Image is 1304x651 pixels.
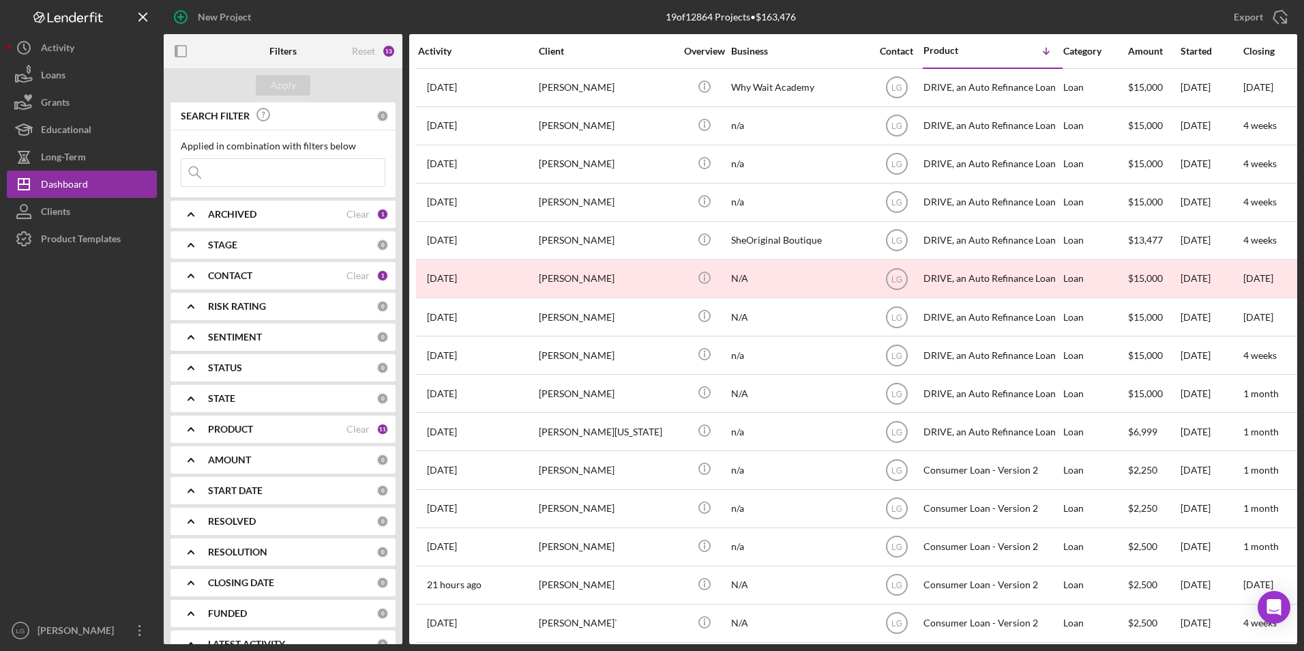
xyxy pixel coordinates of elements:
[1128,222,1179,259] div: $13,477
[731,146,868,182] div: n/a
[208,301,266,312] b: RISK RATING
[376,515,389,527] div: 0
[539,337,675,373] div: [PERSON_NAME]
[1128,452,1179,488] div: $2,250
[427,273,457,284] time: 2024-10-30 19:39
[891,198,902,207] text: LG
[1128,299,1179,335] div: $15,000
[1063,46,1127,57] div: Category
[7,89,157,116] a: Grants
[7,171,157,198] a: Dashboard
[427,350,457,361] time: 2025-07-30 22:03
[1234,3,1263,31] div: Export
[539,567,675,603] div: [PERSON_NAME]
[1243,158,1277,169] time: 4 weeks
[731,70,868,106] div: Why Wait Academy
[427,503,457,514] time: 2025-08-11 23:15
[923,299,1060,335] div: DRIVE, an Auto Refinance Loan
[1063,222,1127,259] div: Loan
[1220,3,1297,31] button: Export
[731,299,868,335] div: N/A
[891,619,902,628] text: LG
[376,454,389,466] div: 0
[1181,605,1242,641] div: [DATE]
[923,337,1060,373] div: DRIVE, an Auto Refinance Loan
[1063,452,1127,488] div: Loan
[208,270,252,281] b: CONTACT
[891,313,902,322] text: LG
[41,61,65,92] div: Loans
[1243,502,1279,514] time: 1 month
[1063,375,1127,411] div: Loan
[376,110,389,122] div: 0
[208,240,237,250] b: STAGE
[427,120,457,131] time: 2025-07-29 18:36
[891,351,902,360] text: LG
[539,46,675,57] div: Client
[891,236,902,246] text: LG
[1243,196,1277,207] time: 4 weeks
[539,375,675,411] div: [PERSON_NAME]
[731,108,868,144] div: n/a
[539,261,675,297] div: [PERSON_NAME]
[1063,299,1127,335] div: Loan
[1063,108,1127,144] div: Loan
[1243,464,1279,476] time: 1 month
[1181,375,1242,411] div: [DATE]
[208,209,256,220] b: ARCHIVED
[269,46,297,57] b: Filters
[208,485,263,496] b: START DATE
[181,111,250,121] b: SEARCH FILTER
[731,375,868,411] div: N/A
[41,34,74,65] div: Activity
[891,121,902,131] text: LG
[731,605,868,641] div: N/A
[376,270,389,282] div: 1
[1181,261,1242,297] div: [DATE]
[7,61,157,89] button: Loans
[1063,491,1127,527] div: Loan
[923,108,1060,144] div: DRIVE, an Auto Refinance Loan
[7,116,157,143] button: Educational
[923,45,992,56] div: Product
[1128,414,1179,450] div: $6,999
[1243,540,1279,552] time: 1 month
[1128,605,1179,641] div: $2,500
[1128,491,1179,527] div: $2,250
[1128,567,1179,603] div: $2,500
[539,70,675,106] div: [PERSON_NAME]
[7,143,157,171] a: Long-Term
[923,529,1060,565] div: Consumer Loan - Version 2
[731,567,868,603] div: N/A
[7,198,157,225] button: Clients
[539,222,675,259] div: [PERSON_NAME]
[1243,311,1273,323] time: [DATE]
[376,484,389,497] div: 0
[181,141,385,151] div: Applied in combination with filters below
[376,638,389,650] div: 0
[208,516,256,527] b: RESOLVED
[891,542,902,552] text: LG
[41,89,70,119] div: Grants
[1181,452,1242,488] div: [DATE]
[1063,184,1127,220] div: Loan
[923,70,1060,106] div: DRIVE, an Auto Refinance Loan
[427,426,457,437] time: 2025-08-13 02:53
[923,491,1060,527] div: Consumer Loan - Version 2
[1243,119,1277,131] time: 4 weeks
[731,491,868,527] div: n/a
[1128,529,1179,565] div: $2,500
[1181,46,1242,57] div: Started
[7,225,157,252] a: Product Templates
[1181,337,1242,373] div: [DATE]
[891,160,902,169] text: LG
[208,424,253,435] b: PRODUCT
[1063,146,1127,182] div: Loan
[427,618,457,628] time: 2025-07-30 18:16
[1128,184,1179,220] div: $15,000
[923,375,1060,411] div: DRIVE, an Auto Refinance Loan
[539,299,675,335] div: [PERSON_NAME]
[1063,261,1127,297] div: Loan
[376,362,389,374] div: 0
[539,452,675,488] div: [PERSON_NAME]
